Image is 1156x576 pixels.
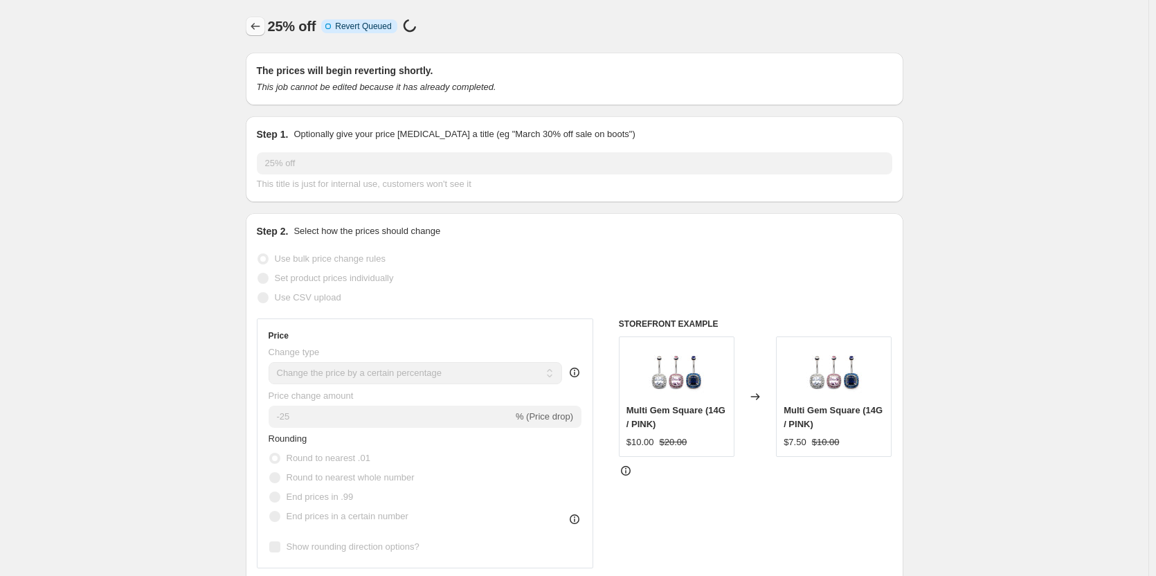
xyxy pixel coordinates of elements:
[287,541,419,552] span: Show rounding direction options?
[269,406,513,428] input: -15
[660,435,687,449] strike: $20.00
[619,318,892,330] h6: STOREFRONT EXAMPLE
[287,511,408,521] span: End prices in a certain number
[257,82,496,92] i: This job cannot be edited because it has already completed.
[649,344,704,399] img: 168-200-504_80x.jpg
[287,472,415,483] span: Round to nearest whole number
[293,127,635,141] p: Optionally give your price [MEDICAL_DATA] a title (eg "March 30% off sale on boots")
[269,390,354,401] span: Price change amount
[275,292,341,303] span: Use CSV upload
[287,453,370,463] span: Round to nearest .01
[293,224,440,238] p: Select how the prices should change
[257,179,471,189] span: This title is just for internal use, customers won't see it
[806,344,862,399] img: 168-200-504_80x.jpg
[269,433,307,444] span: Rounding
[275,253,386,264] span: Use bulk price change rules
[287,492,354,502] span: End prices in .99
[257,127,289,141] h2: Step 1.
[257,64,892,78] h2: The prices will begin reverting shortly.
[335,21,391,32] span: Revert Queued
[275,273,394,283] span: Set product prices individually
[626,405,725,429] span: Multi Gem Square (14G / PINK)
[626,435,654,449] div: $10.00
[268,19,316,34] span: 25% off
[784,435,806,449] div: $7.50
[257,152,892,174] input: 30% off holiday sale
[516,411,573,422] span: % (Price drop)
[568,366,581,379] div: help
[257,224,289,238] h2: Step 2.
[812,435,840,449] strike: $10.00
[269,330,289,341] h3: Price
[784,405,883,429] span: Multi Gem Square (14G / PINK)
[246,17,265,36] button: Price change jobs
[269,347,320,357] span: Change type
